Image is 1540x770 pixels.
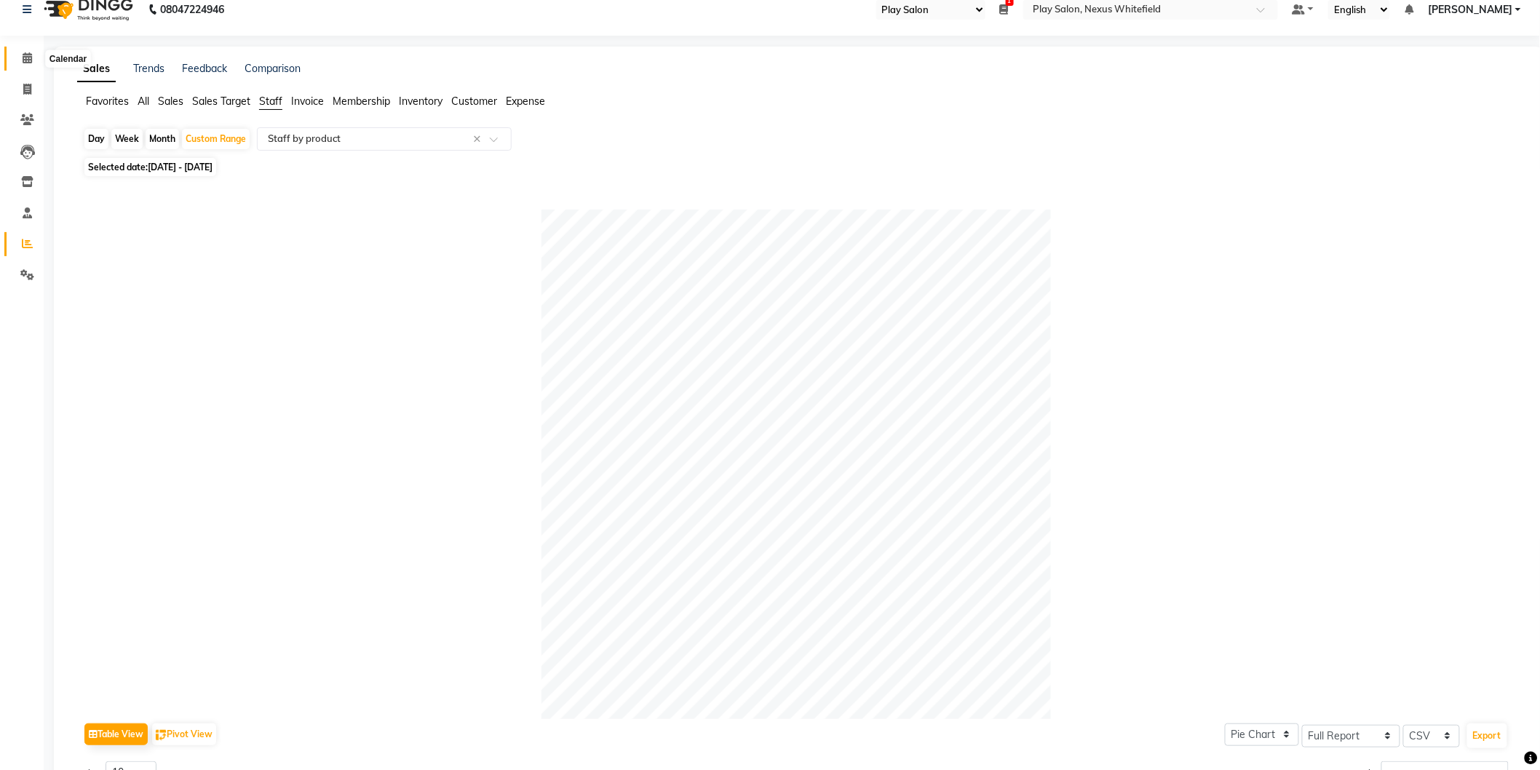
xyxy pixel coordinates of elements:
[138,95,149,108] span: All
[451,95,497,108] span: Customer
[156,730,167,741] img: pivot.png
[1000,3,1009,16] a: 1
[111,129,143,149] div: Week
[152,723,216,745] button: Pivot View
[473,132,485,147] span: Clear all
[86,95,129,108] span: Favorites
[259,95,282,108] span: Staff
[1428,2,1512,17] span: [PERSON_NAME]
[182,129,250,149] div: Custom Range
[399,95,442,108] span: Inventory
[84,129,108,149] div: Day
[182,62,227,75] a: Feedback
[148,162,213,172] span: [DATE] - [DATE]
[333,95,390,108] span: Membership
[1467,723,1507,748] button: Export
[146,129,179,149] div: Month
[84,723,148,745] button: Table View
[158,95,183,108] span: Sales
[506,95,545,108] span: Expense
[84,158,216,176] span: Selected date:
[192,95,250,108] span: Sales Target
[133,62,164,75] a: Trends
[291,95,324,108] span: Invoice
[46,50,90,68] div: Calendar
[245,62,301,75] a: Comparison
